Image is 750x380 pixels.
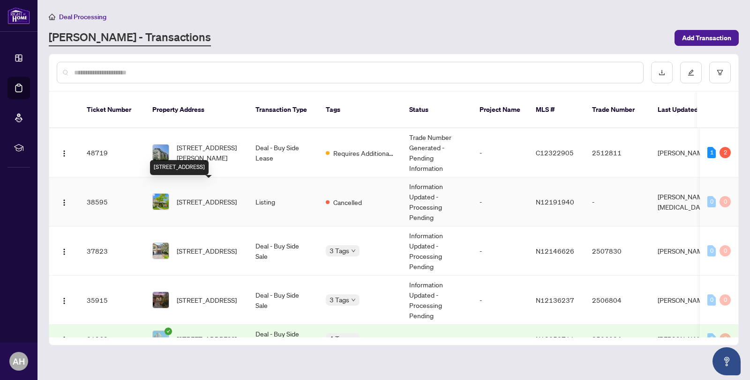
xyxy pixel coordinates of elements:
[59,13,106,21] span: Deal Processing
[79,128,145,177] td: 48719
[402,128,472,177] td: Trade Number Generated - Pending Information
[650,177,720,227] td: [PERSON_NAME][MEDICAL_DATA]
[536,296,574,304] span: N12136237
[330,245,349,256] span: 3 Tags
[650,92,720,128] th: Last Updated By
[153,331,169,347] img: thumbnail-img
[333,197,362,207] span: Cancelled
[153,292,169,308] img: thumbnail-img
[472,325,528,353] td: -
[707,245,716,256] div: 0
[585,92,650,128] th: Trade Number
[402,325,472,353] td: -
[60,248,68,256] img: Logo
[79,92,145,128] th: Ticket Number
[651,62,673,83] button: download
[472,128,528,177] td: -
[351,248,356,253] span: down
[650,276,720,325] td: [PERSON_NAME]
[7,7,30,24] img: logo
[145,92,248,128] th: Property Address
[688,69,694,76] span: edit
[717,69,723,76] span: filter
[528,92,585,128] th: MLS #
[177,334,237,344] span: [STREET_ADDRESS]
[57,145,72,160] button: Logo
[585,128,650,177] td: 2512811
[177,197,237,207] span: [STREET_ADDRESS]
[330,294,349,305] span: 3 Tags
[707,333,716,344] div: 0
[57,194,72,209] button: Logo
[79,276,145,325] td: 35915
[153,145,169,161] img: thumbnail-img
[49,14,55,20] span: home
[472,92,528,128] th: Project Name
[165,328,172,335] span: check-circle
[79,177,145,227] td: 38595
[330,333,349,344] span: 4 Tags
[13,355,25,368] span: AH
[682,30,731,45] span: Add Transaction
[248,92,318,128] th: Transaction Type
[709,62,731,83] button: filter
[675,30,739,46] button: Add Transaction
[177,142,240,163] span: [STREET_ADDRESS][PERSON_NAME]
[720,245,731,256] div: 0
[153,243,169,259] img: thumbnail-img
[707,147,716,158] div: 1
[707,196,716,207] div: 0
[177,246,237,256] span: [STREET_ADDRESS]
[680,62,702,83] button: edit
[712,347,741,375] button: Open asap
[472,177,528,227] td: -
[402,92,472,128] th: Status
[536,148,574,157] span: C12322905
[150,160,209,175] div: [STREET_ADDRESS]
[248,177,318,227] td: Listing
[57,331,72,346] button: Logo
[720,333,731,344] div: 0
[585,276,650,325] td: 2506804
[536,247,574,255] span: N12146626
[248,325,318,353] td: Deal - Buy Side Lease
[318,92,402,128] th: Tags
[585,227,650,276] td: 2507830
[57,243,72,258] button: Logo
[79,325,145,353] td: 31968
[402,227,472,276] td: Information Updated - Processing Pending
[60,150,68,157] img: Logo
[351,298,356,302] span: down
[585,325,650,353] td: 2506084
[177,295,237,305] span: [STREET_ADDRESS]
[720,196,731,207] div: 0
[248,276,318,325] td: Deal - Buy Side Sale
[585,177,650,227] td: -
[402,276,472,325] td: Information Updated - Processing Pending
[57,292,72,307] button: Logo
[720,147,731,158] div: 2
[536,197,574,206] span: N12191940
[60,199,68,206] img: Logo
[248,128,318,177] td: Deal - Buy Side Lease
[707,294,716,306] div: 0
[659,69,665,76] span: download
[60,297,68,305] img: Logo
[650,325,720,353] td: [PERSON_NAME]
[536,335,574,343] span: N12053711
[60,336,68,343] img: Logo
[650,128,720,177] td: [PERSON_NAME]
[720,294,731,306] div: 0
[79,227,145,276] td: 37823
[472,227,528,276] td: -
[248,227,318,276] td: Deal - Buy Side Sale
[49,29,211,46] a: [PERSON_NAME] - Transactions
[153,194,169,210] img: thumbnail-img
[402,177,472,227] td: Information Updated - Processing Pending
[650,227,720,276] td: [PERSON_NAME]
[351,336,356,341] span: down
[472,276,528,325] td: -
[333,148,394,158] span: Requires Additional Docs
